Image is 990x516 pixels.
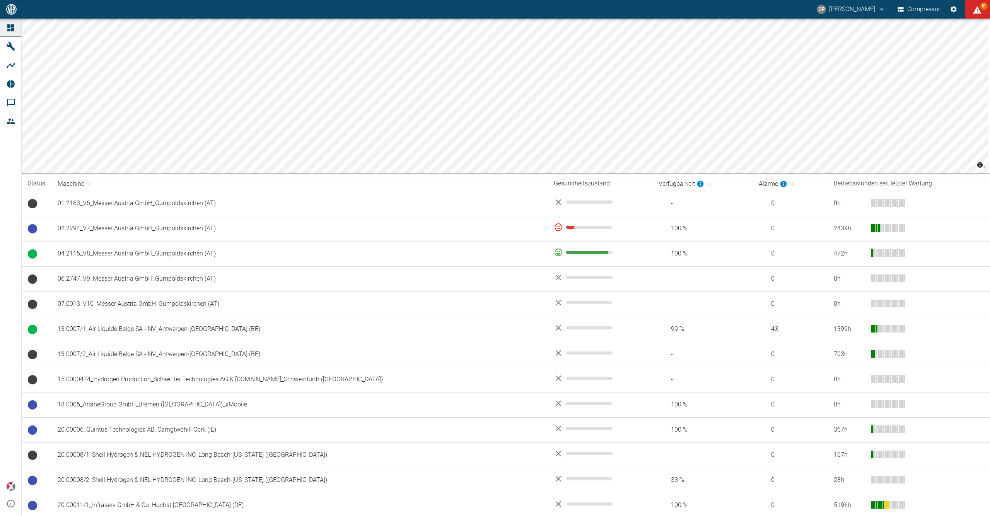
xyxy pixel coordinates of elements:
span: - [659,300,746,309]
div: 28 h [834,476,865,485]
td: 13.0007/1_Air Liquide Belge SA - NV_Antwerpen-[GEOGRAPHIC_DATA] (BE) [51,317,548,342]
td: 20.00008/1_Shell Hydrogen & NEL HYDROGEN INC_Long Beach-[US_STATE] ([GEOGRAPHIC_DATA]) [51,442,548,468]
span: Keine Daten [28,199,37,208]
div: No data [554,424,646,433]
canvas: Map [22,19,988,173]
span: 0 [759,476,821,485]
span: 0 [759,199,821,208]
div: berechnet für die letzten 7 Tage [759,179,787,189]
span: Keine Daten [28,274,37,284]
span: 0 [759,400,821,409]
span: 0 [759,451,821,459]
div: CP [817,5,826,14]
th: Gesundheitszustand [548,177,652,191]
div: 5196 h [834,501,865,510]
span: Maschine [58,179,94,189]
td: 20.00008/2_Shell Hydrogen & NEL HYDROGEN INC_Long Beach-[US_STATE] ([GEOGRAPHIC_DATA]) [51,468,548,493]
td: 06.2747_V9_Messer Austria GmbH_Gumpoldskirchen (AT) [51,266,548,291]
span: 99 % [659,325,746,334]
div: No data [554,273,646,282]
span: Betriebsbereit [28,501,37,510]
div: 0 h [834,375,865,384]
span: Keine Daten [28,350,37,359]
div: 0 h [834,199,865,208]
div: No data [554,499,646,509]
span: Betrieb [28,249,37,259]
span: 100 % [659,425,746,434]
div: 18 % [554,223,646,232]
span: Betriebsbereit [28,476,37,485]
img: logo [5,4,17,14]
span: Keine Daten [28,375,37,384]
div: 0 h [834,400,865,409]
div: No data [554,197,646,207]
img: Xplore Logo [6,482,15,491]
span: 33 % [659,476,746,485]
span: Keine Daten [28,300,37,309]
td: 04.2115_V8_Messer Austria GmbH_Gumpoldskirchen (AT) [51,241,548,266]
div: No data [554,374,646,383]
div: No data [554,348,646,358]
td: 02.2294_V7_Messer Austria GmbH_Gumpoldskirchen (AT) [51,216,548,241]
div: 472 h [834,249,865,258]
div: 2439 h [834,224,865,233]
span: - [659,451,746,459]
td: 20.00006_Quintus Technologies AB_Carrigtwohill Cork (IE) [51,417,548,442]
span: 0 [759,224,821,233]
th: Status [22,177,51,191]
span: 0 [759,249,821,258]
span: 0 [759,350,821,359]
span: - [659,375,746,384]
span: 43 [759,325,821,334]
span: Betriebsbereit [28,400,37,410]
span: 100 % [659,400,746,409]
span: 0 [759,501,821,510]
div: 0 h [834,274,865,283]
span: 81 [980,2,988,10]
div: No data [554,474,646,483]
td: 13.0007/2_Air Liquide Belge SA - NV_Antwerpen-[GEOGRAPHIC_DATA] (BE) [51,342,548,367]
span: Betrieb [28,325,37,334]
span: 0 [759,274,821,283]
th: Betriebsstunden seit letzter Wartung [828,177,990,191]
div: No data [554,323,646,333]
td: 18.0005_ArianeGroup GmbH_Bremen ([GEOGRAPHIC_DATA])_xMobile [51,392,548,417]
span: 0 [759,375,821,384]
div: No data [554,399,646,408]
span: - [659,350,746,359]
span: - [659,199,746,208]
span: 100 % [659,501,746,510]
button: Einstellungen [947,2,961,16]
span: 100 % [659,224,746,233]
div: No data [554,298,646,307]
div: 0 h [834,300,865,309]
span: - [659,274,746,283]
span: Betriebsbereit [28,224,37,233]
span: 100 % [659,249,746,258]
div: berechnet für die letzten 7 Tage [659,179,704,189]
button: christoph.palm@neuman-esser.com [816,2,886,16]
div: 167 h [834,451,865,459]
td: 07.0013_V10_Messer Austria GmbH_Gumpoldskirchen (AT) [51,291,548,317]
div: 703 h [834,350,865,359]
span: 0 [759,300,821,309]
div: 1399 h [834,325,865,334]
span: Betriebsbereit [28,425,37,435]
div: 91 % [554,248,646,257]
div: 367 h [834,425,865,434]
span: Keine Daten [28,451,37,460]
div: No data [554,449,646,458]
td: 01.2163_V6_Messer Austria GmbH_Gumpoldskirchen (AT) [51,191,548,216]
button: Compressor [896,2,942,16]
td: 15.0000474_Hydrogen Production_Schaeffler Technologies AG & [DOMAIN_NAME]_Schweinfurth ([GEOGRAPH... [51,367,548,392]
span: 0 [759,425,821,434]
